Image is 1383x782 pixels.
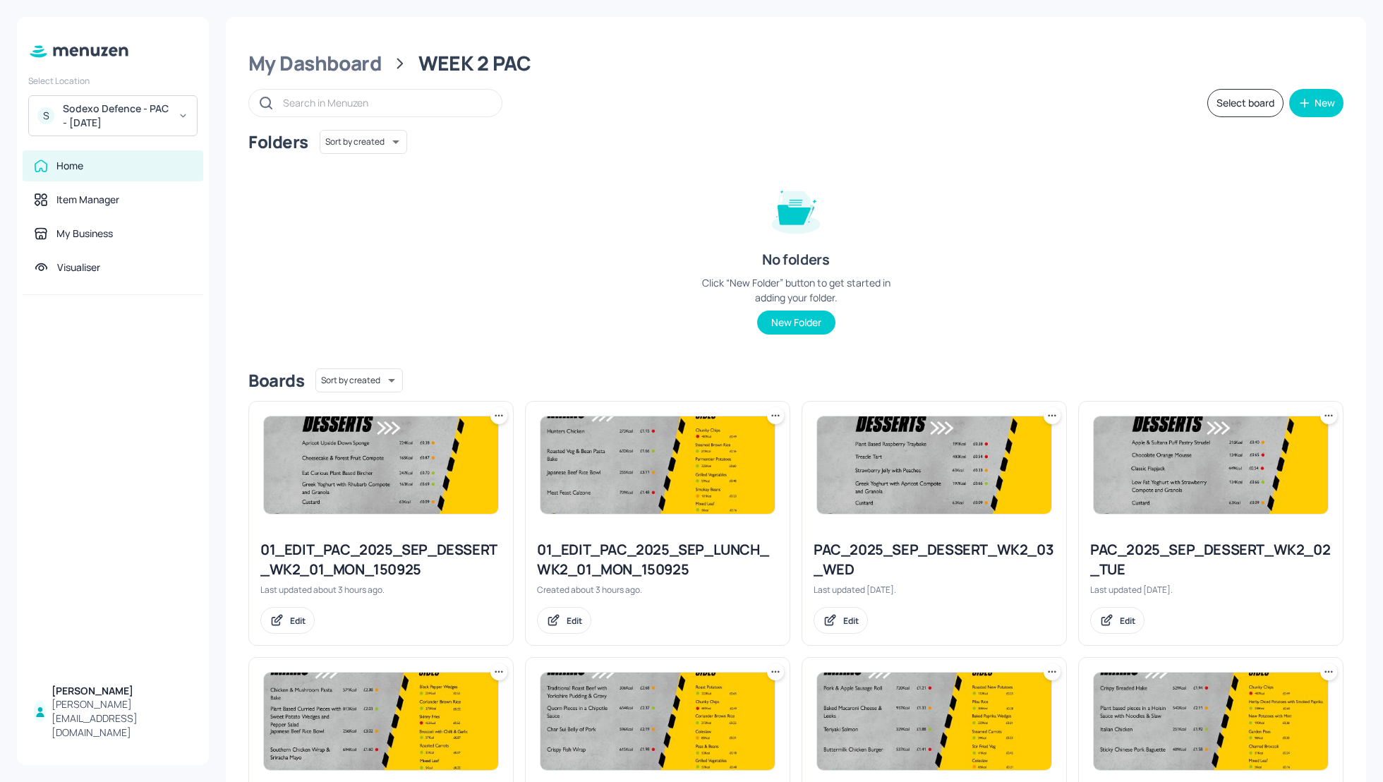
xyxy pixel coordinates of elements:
[264,673,498,770] img: 2025-05-19-1747660609874pd59mylj94p.jpeg
[248,131,308,153] div: Folders
[418,51,531,76] div: WEEK 2 PAC
[817,416,1051,514] img: 2025-05-20-1747737825277xbz4tfs0nzh.jpeg
[52,697,192,740] div: [PERSON_NAME][EMAIL_ADDRESS][DOMAIN_NAME]
[1090,584,1331,596] div: Last updated [DATE].
[537,540,778,579] div: 01_EDIT_PAC_2025_SEP_LUNCH_WK2_01_MON_150925
[540,416,775,514] img: 2025-09-04-1756998710801v0v86f6s05d.jpeg
[1094,673,1328,770] img: 2025-09-04-1756999952749ixe52nwoz6.jpeg
[1315,98,1335,108] div: New
[52,684,192,698] div: [PERSON_NAME]
[283,92,488,113] input: Search in Menuzen
[1289,89,1343,117] button: New
[315,366,403,395] div: Sort by created
[63,102,169,130] div: Sodexo Defence - PAC - [DATE]
[248,51,382,76] div: My Dashboard
[28,75,198,87] div: Select Location
[762,250,829,270] div: No folders
[320,128,407,156] div: Sort by created
[1207,89,1284,117] button: Select board
[1120,615,1135,627] div: Edit
[814,540,1055,579] div: PAC_2025_SEP_DESSERT_WK2_03_WED
[540,673,775,770] img: 2025-09-04-1757000712041etl91qp99ou.jpeg
[264,416,498,514] img: 2025-09-15-17579287047806h9o4olbkb.jpeg
[690,275,902,305] div: Click “New Folder” button to get started in adding your folder.
[843,615,859,627] div: Edit
[56,193,119,207] div: Item Manager
[290,615,306,627] div: Edit
[757,311,835,335] button: New Folder
[1090,540,1331,579] div: PAC_2025_SEP_DESSERT_WK2_02_TUE
[37,107,54,124] div: S
[814,584,1055,596] div: Last updated [DATE].
[567,615,582,627] div: Edit
[761,174,831,244] img: folder-empty
[817,673,1051,770] img: 2025-09-04-1757000432286mcvq8fuexam.jpeg
[260,584,502,596] div: Last updated about 3 hours ago.
[1094,416,1328,514] img: 2025-05-20-1747737620165iwehqt06gr.jpeg
[260,540,502,579] div: 01_EDIT_PAC_2025_SEP_DESSERT_WK2_01_MON_150925
[56,159,83,173] div: Home
[537,584,778,596] div: Created about 3 hours ago.
[248,369,304,392] div: Boards
[57,260,100,275] div: Visualiser
[56,227,113,241] div: My Business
